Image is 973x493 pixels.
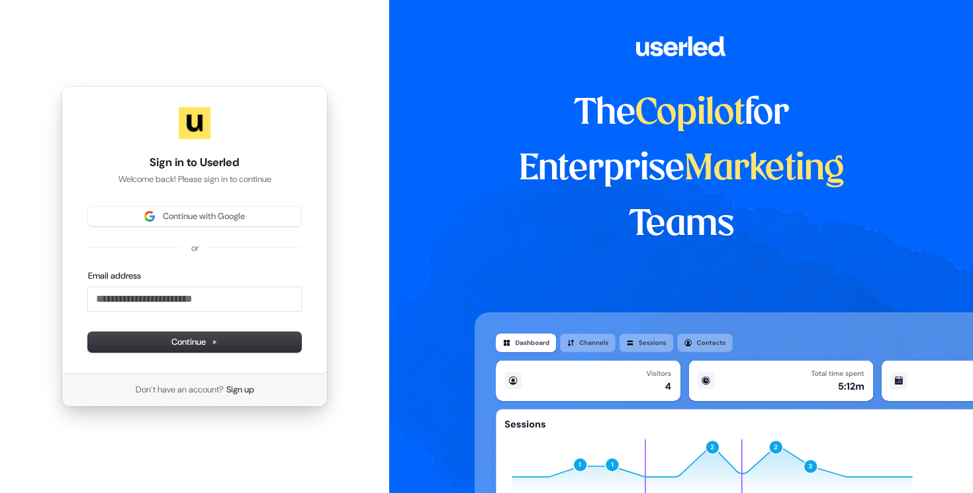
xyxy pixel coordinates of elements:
[191,242,199,254] p: or
[88,332,301,352] button: Continue
[171,336,218,348] span: Continue
[684,152,845,187] span: Marketing
[144,211,155,222] img: Sign in with Google
[475,86,888,253] h1: The for Enterprise Teams
[226,384,254,396] a: Sign up
[88,206,301,226] button: Sign in with GoogleContinue with Google
[179,107,210,139] img: Userled
[136,384,224,396] span: Don’t have an account?
[163,210,245,222] span: Continue with Google
[635,97,745,131] span: Copilot
[88,173,301,185] p: Welcome back! Please sign in to continue
[88,270,141,282] label: Email address
[88,155,301,171] h1: Sign in to Userled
